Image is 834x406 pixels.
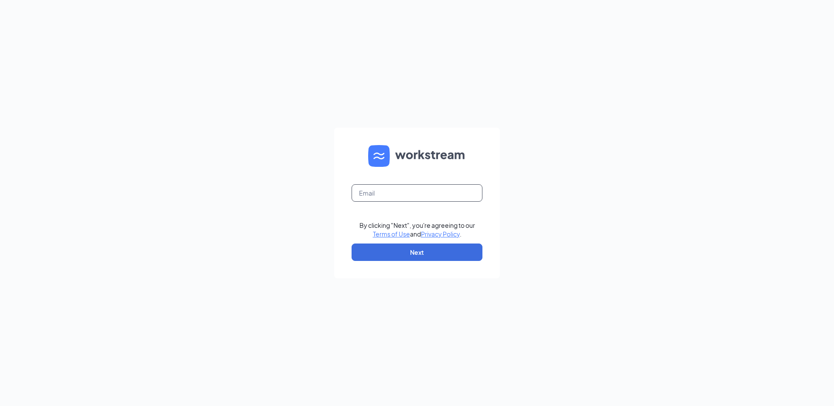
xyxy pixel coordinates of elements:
input: Email [352,184,482,202]
img: WS logo and Workstream text [368,145,466,167]
a: Privacy Policy [421,230,460,238]
button: Next [352,244,482,261]
div: By clicking "Next", you're agreeing to our and . [359,221,475,238]
a: Terms of Use [373,230,410,238]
